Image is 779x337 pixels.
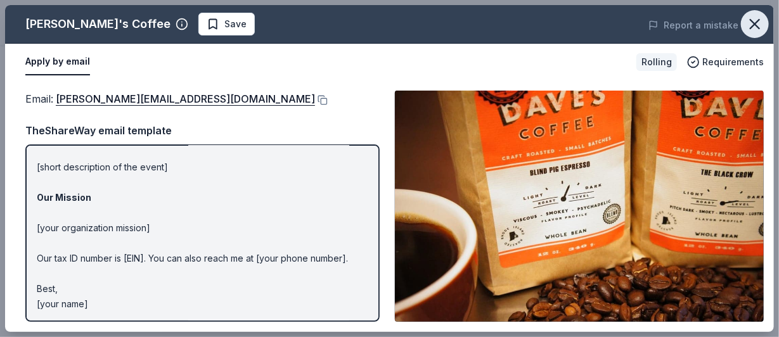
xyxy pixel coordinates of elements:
span: Email : [25,92,315,105]
div: [PERSON_NAME]'s Coffee [25,14,171,34]
img: Image for Dave's Coffee [395,91,764,322]
button: Apply by email [25,49,90,75]
div: Rolling [636,53,677,71]
button: Requirements [687,54,764,70]
strong: Our Mission [37,192,91,203]
button: Save [198,13,255,35]
span: Save [224,16,247,32]
a: [PERSON_NAME][EMAIL_ADDRESS][DOMAIN_NAME] [56,91,315,107]
div: TheShareWay email template [25,122,380,139]
span: Requirements [702,54,764,70]
button: Report a mistake [648,18,738,33]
